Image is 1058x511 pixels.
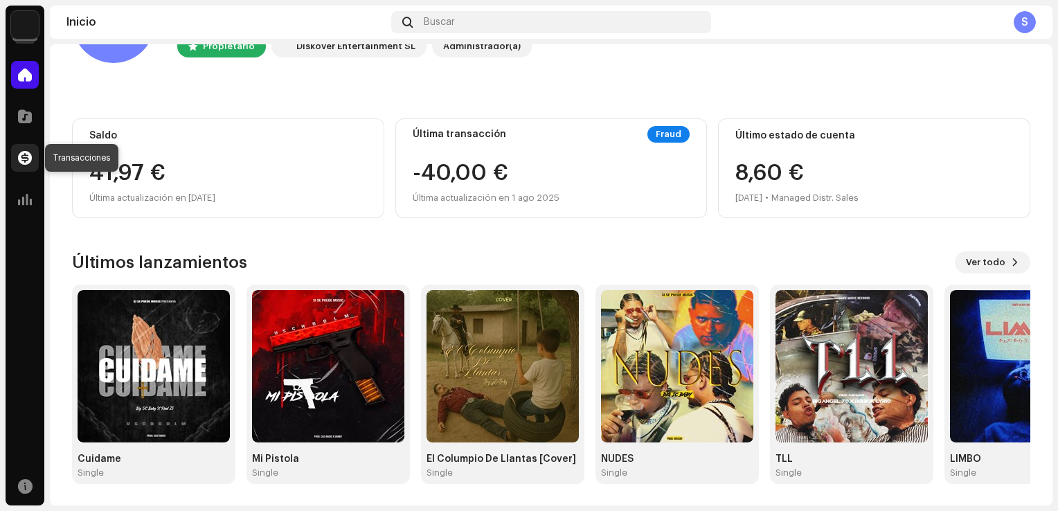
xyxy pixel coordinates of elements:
[771,190,859,206] div: Managed Distr. Sales
[89,190,367,206] div: Última actualización en [DATE]
[765,190,769,206] div: •
[72,118,384,218] re-o-card-value: Saldo
[427,467,453,478] div: Single
[11,11,39,39] img: 297a105e-aa6c-4183-9ff4-27133c00f2e2
[424,17,455,28] span: Buscar
[950,467,976,478] div: Single
[601,290,753,442] img: fbc20d2b-6baf-46ce-90a7-ba20908bc981
[78,290,230,442] img: e29f6b4c-0d3d-4182-be51-7456a15b6208
[274,38,291,55] img: 297a105e-aa6c-4183-9ff4-27133c00f2e2
[413,190,559,206] div: Última actualización en 1 ago 2025
[252,467,278,478] div: Single
[775,454,928,465] div: TLL
[1014,11,1036,33] div: S
[955,251,1030,274] button: Ver todo
[413,129,506,140] div: Última transacción
[203,38,255,55] div: Propietario
[601,467,627,478] div: Single
[78,454,230,465] div: Cuidame
[66,17,386,28] div: Inicio
[775,467,802,478] div: Single
[72,251,247,274] h3: Últimos lanzamientos
[427,290,579,442] img: 7d4349f0-825a-413c-a6cd-1db46fa9387e
[735,130,1013,141] div: Último estado de cuenta
[78,467,104,478] div: Single
[89,130,367,141] div: Saldo
[735,190,762,206] div: [DATE]
[443,38,521,55] div: Administrador(a)
[427,454,579,465] div: El Columpio De Llantas [Cover]
[252,454,404,465] div: Mi Pistola
[718,118,1030,218] re-o-card-value: Último estado de cuenta
[601,454,753,465] div: NUDES
[775,290,928,442] img: 09310dc7-660c-4cd7-885d-275b73eea4b0
[647,126,690,143] div: Fraud
[252,290,404,442] img: 3538b14c-8e59-4da2-aa1c-9322d0b6c5f5
[966,249,1005,276] span: Ver todo
[296,38,415,55] div: Diskover Entertainment SL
